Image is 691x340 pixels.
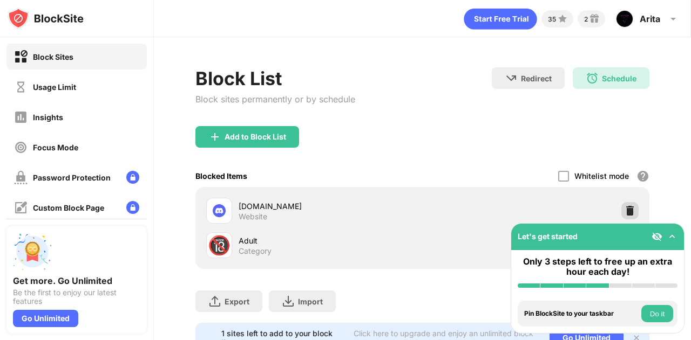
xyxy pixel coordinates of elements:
[14,171,28,184] img: password-protection-off.svg
[225,133,286,141] div: Add to Block List
[14,141,28,154] img: focus-off.svg
[13,275,140,286] div: Get more. Go Unlimited
[616,10,633,27] img: ACg8ocJFGNd3CL4sAmE24xSQVZokVHOGoDMyGhAXsQmrcfhyAA7lD0l9=s96-c
[584,15,588,23] div: 2
[13,232,52,271] img: push-unlimited.svg
[225,297,249,306] div: Export
[518,256,678,277] div: Only 3 steps left to free up an extra hour each day!
[195,67,355,89] div: Block List
[602,74,636,83] div: Schedule
[13,288,140,306] div: Be the first to enjoy our latest features
[126,201,139,214] img: lock-menu.svg
[213,204,226,217] img: favicons
[33,173,111,182] div: Password Protection
[574,171,629,181] div: Whitelist mode
[14,110,28,124] img: insights-off.svg
[33,143,78,152] div: Focus Mode
[14,201,28,214] img: customize-block-page-off.svg
[33,113,63,122] div: Insights
[14,80,28,94] img: time-usage-off.svg
[14,50,28,64] img: block-on.svg
[239,235,423,246] div: Adult
[33,203,104,212] div: Custom Block Page
[518,232,578,241] div: Let's get started
[464,8,537,30] div: animation
[548,15,556,23] div: 35
[667,231,678,242] img: omni-setup-toggle.svg
[195,171,247,181] div: Blocked Items
[8,8,84,29] img: logo-blocksite.svg
[524,310,639,317] div: Pin BlockSite to your taskbar
[652,231,662,242] img: eye-not-visible.svg
[239,212,267,221] div: Website
[126,171,139,184] img: lock-menu.svg
[195,94,355,105] div: Block sites permanently or by schedule
[33,82,76,92] div: Usage Limit
[208,234,231,256] div: 🔞
[239,246,272,256] div: Category
[640,13,660,24] div: Arita
[33,52,73,61] div: Block Sites
[556,12,569,25] img: points-small.svg
[588,12,601,25] img: reward-small.svg
[641,305,673,322] button: Do it
[521,74,552,83] div: Redirect
[239,200,423,212] div: [DOMAIN_NAME]
[13,310,78,327] div: Go Unlimited
[298,297,323,306] div: Import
